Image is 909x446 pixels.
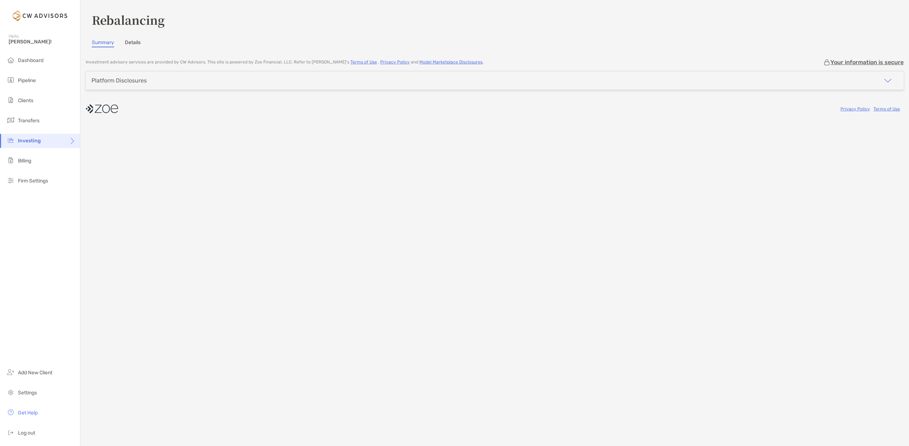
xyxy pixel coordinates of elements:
span: Dashboard [18,57,43,63]
span: Pipeline [18,77,36,84]
span: Clients [18,98,33,104]
p: Investment advisory services are provided by CW Advisors . This site is powered by Zoe Financial,... [86,60,484,65]
img: settings icon [6,388,15,397]
img: add_new_client icon [6,368,15,376]
span: Settings [18,390,37,396]
a: Privacy Policy [380,60,410,65]
div: Platform Disclosures [91,77,147,84]
img: icon arrow [884,76,892,85]
img: logout icon [6,428,15,437]
span: Log out [18,430,35,436]
span: Firm Settings [18,178,48,184]
span: Investing [18,138,41,144]
a: Model Marketplace Disclosures [419,60,482,65]
img: clients icon [6,96,15,104]
h3: Rebalancing [92,11,898,28]
a: Terms of Use [873,106,900,112]
img: Zoe Logo [9,3,71,29]
span: Add New Client [18,370,52,376]
span: Transfers [18,118,39,124]
img: billing icon [6,156,15,165]
img: dashboard icon [6,56,15,64]
img: transfers icon [6,116,15,124]
a: Details [125,39,141,47]
p: Your information is secure [830,59,904,66]
img: get-help icon [6,408,15,417]
img: investing icon [6,136,15,144]
img: firm-settings icon [6,176,15,185]
a: Summary [92,39,114,47]
a: Privacy Policy [840,106,870,112]
img: company logo [86,101,118,117]
span: Billing [18,158,31,164]
span: [PERSON_NAME]! [9,39,76,45]
img: pipeline icon [6,76,15,84]
span: Get Help [18,410,38,416]
a: Terms of Use [350,60,377,65]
